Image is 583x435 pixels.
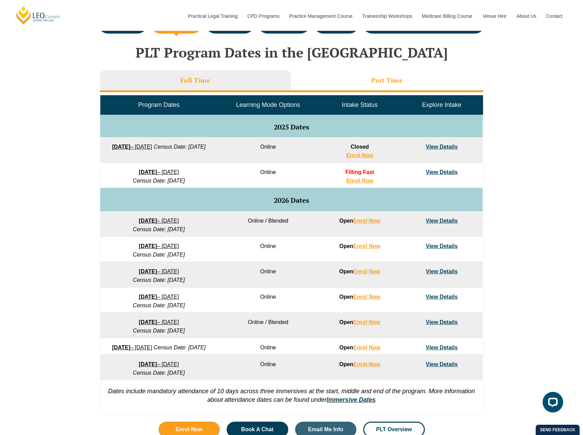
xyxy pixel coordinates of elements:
a: [PERSON_NAME] Centre for Law [15,5,61,25]
span: Explore Intake [422,101,461,108]
strong: Open [339,319,380,325]
a: [DATE]– [DATE] [139,294,179,300]
a: Enrol Now [353,218,380,224]
span: Enrol Now [176,427,203,432]
em: Census Date: [DATE] [133,302,185,308]
td: Online [217,262,319,287]
a: View Details [426,169,458,175]
a: View Details [426,218,458,224]
em: Census Date: [DATE] [133,370,185,376]
a: Enrol Now [353,269,380,274]
a: [DATE]– [DATE] [139,243,179,249]
em: Census Date: [DATE] [133,277,185,283]
span: Intake Status [342,101,378,108]
a: [DATE]– [DATE] [139,319,179,325]
span: Closed [351,144,369,150]
a: [DATE]– [DATE] [139,169,179,175]
em: Census Date: [DATE] [133,226,185,232]
td: Online [217,287,319,313]
a: Immersive Dates [327,396,376,403]
a: [DATE]– [DATE] [139,218,179,224]
h3: Full Time [180,76,211,84]
td: Online [217,237,319,262]
a: [DATE]– [DATE] [139,269,179,274]
a: Contact [541,1,568,31]
td: Online [217,163,319,188]
a: Enrol Now [346,152,373,158]
strong: Open [339,361,380,367]
a: View Details [426,144,458,150]
a: View Details [426,243,458,249]
a: [DATE]– [DATE] [139,361,179,367]
em: Census Date: [DATE] [154,345,206,350]
td: Online [217,137,319,163]
span: Program Dates [138,101,179,108]
strong: Open [339,345,380,350]
a: Enrol Now [353,345,380,350]
a: CPD Programs [242,1,284,31]
strong: [DATE] [139,269,157,274]
a: Medicare Billing Course [417,1,478,31]
a: Enrol Now [353,243,380,249]
a: View Details [426,345,458,350]
h2: PLT Program Dates in the [GEOGRAPHIC_DATA] [97,45,487,60]
td: Online / Blended [217,211,319,237]
strong: [DATE] [139,218,157,224]
a: Enrol Now [353,361,380,367]
span: 2025 Dates [274,122,309,132]
strong: [DATE] [139,243,157,249]
strong: [DATE] [139,319,157,325]
span: PLT Overview [376,427,412,432]
strong: Open [339,294,380,300]
iframe: LiveChat chat widget [537,389,566,418]
a: About Us [511,1,541,31]
a: [DATE]– [DATE] [112,144,152,150]
a: View Details [426,294,458,300]
strong: Open [339,218,380,224]
td: Online [217,355,319,380]
span: 2026 Dates [274,196,309,205]
a: View Details [426,319,458,325]
td: Online / Blended [217,313,319,338]
a: [DATE]– [DATE] [112,345,152,350]
a: Venue Hire [478,1,511,31]
strong: Open [339,269,380,274]
a: Enrol Now [353,294,380,300]
a: Practice Management Course [284,1,357,31]
em: Census Date: [DATE] [133,178,185,184]
strong: [DATE] [139,169,157,175]
span: Email Me Info [308,427,343,432]
em: Census Date: [DATE] [133,328,185,334]
strong: Open [339,243,380,249]
strong: [DATE] [139,294,157,300]
em: Dates include mandatory attendance of 10 days across three immersives at the start, middle and en... [108,388,475,403]
a: View Details [426,361,458,367]
a: Enrol Now [346,178,373,184]
em: Census Date: [DATE] [154,144,206,150]
a: Traineeship Workshops [357,1,417,31]
a: View Details [426,269,458,274]
td: Online [217,338,319,355]
strong: [DATE] [112,345,130,350]
a: Practical Legal Training [183,1,242,31]
span: Book A Chat [241,427,274,432]
strong: [DATE] [112,144,130,150]
a: Enrol Now [353,319,380,325]
h3: Part Time [371,76,403,84]
span: Learning Mode Options [236,101,300,108]
em: Census Date: [DATE] [133,252,185,258]
span: Filling Fast [345,169,374,175]
strong: [DATE] [139,361,157,367]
